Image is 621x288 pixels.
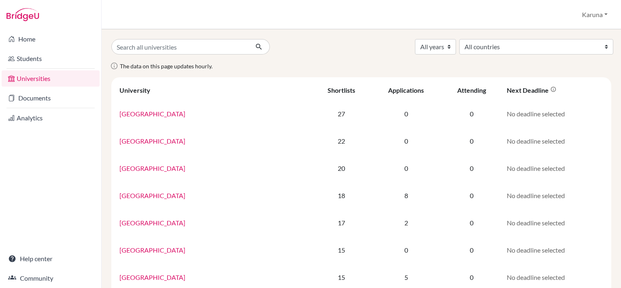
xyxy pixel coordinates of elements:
span: No deadline selected [507,137,565,145]
a: Students [2,50,100,67]
a: [GEOGRAPHIC_DATA] [119,273,185,281]
td: 0 [442,236,502,264]
a: Documents [2,90,100,106]
td: 27 [312,100,371,127]
td: 0 [371,155,442,182]
a: [GEOGRAPHIC_DATA] [119,137,185,145]
a: [GEOGRAPHIC_DATA] [119,246,185,254]
a: [GEOGRAPHIC_DATA] [119,192,185,199]
th: University [115,81,312,100]
div: Attending [457,86,486,94]
td: 0 [371,100,442,127]
div: Shortlists [328,86,355,94]
div: Applications [388,86,424,94]
span: No deadline selected [507,192,565,199]
td: 17 [312,209,371,236]
td: 2 [371,209,442,236]
td: 0 [442,100,502,127]
span: The data on this page updates hourly. [120,63,213,70]
button: Karuna [578,7,611,22]
span: No deadline selected [507,219,565,227]
td: 18 [312,182,371,209]
span: No deadline selected [507,164,565,172]
a: Community [2,270,100,286]
img: Bridge-U [7,8,39,21]
td: 0 [442,127,502,155]
a: Help center [2,251,100,267]
td: 0 [442,182,502,209]
a: [GEOGRAPHIC_DATA] [119,219,185,227]
td: 15 [312,236,371,264]
a: Analytics [2,110,100,126]
td: 0 [371,127,442,155]
input: Search all universities [111,39,249,55]
td: 0 [442,209,502,236]
td: 22 [312,127,371,155]
a: Universities [2,70,100,87]
td: 8 [371,182,442,209]
td: 0 [371,236,442,264]
span: No deadline selected [507,110,565,118]
div: Next deadline [507,86,556,94]
a: Home [2,31,100,47]
span: No deadline selected [507,246,565,254]
a: [GEOGRAPHIC_DATA] [119,110,185,118]
td: 0 [442,155,502,182]
a: [GEOGRAPHIC_DATA] [119,164,185,172]
span: No deadline selected [507,273,565,281]
td: 20 [312,155,371,182]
